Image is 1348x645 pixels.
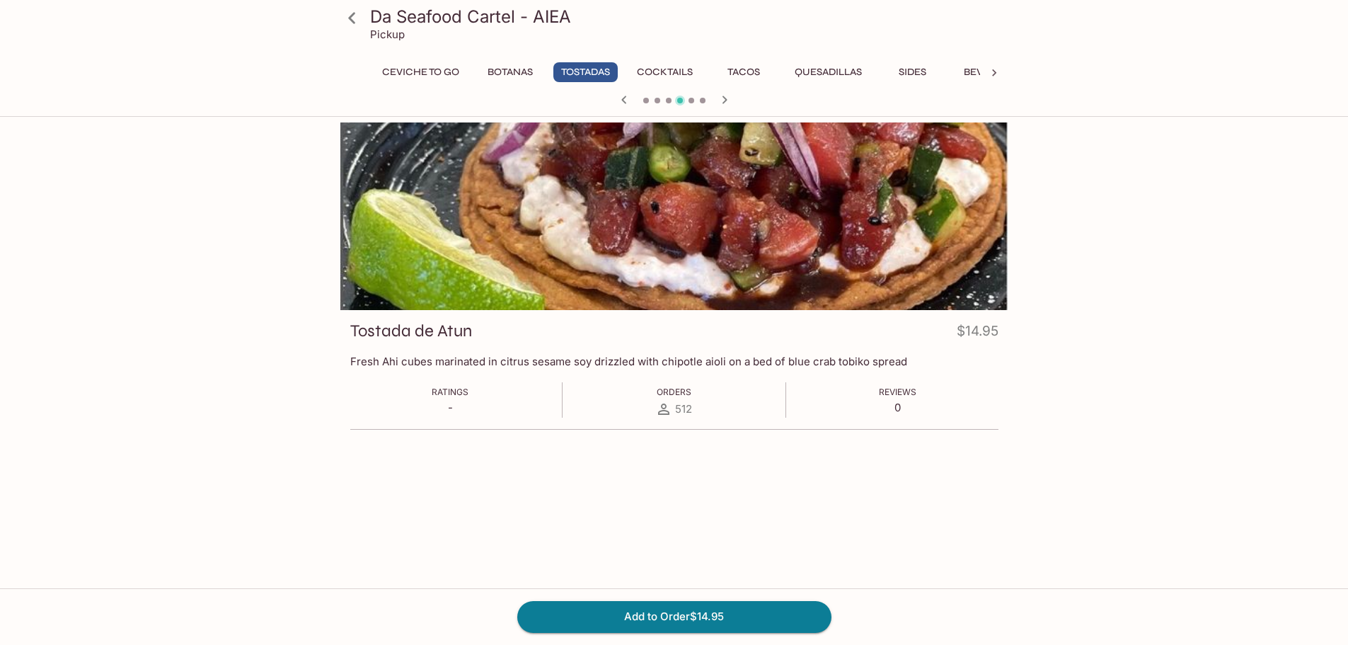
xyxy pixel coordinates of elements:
button: Quesadillas [787,62,870,82]
h3: Da Seafood Cartel - AIEA [370,6,1003,28]
span: Orders [657,387,691,397]
p: 0 [879,401,916,414]
span: Reviews [879,387,916,397]
p: - [432,401,468,414]
button: Botanas [478,62,542,82]
button: Add to Order$14.95 [517,601,831,632]
button: Tostadas [553,62,618,82]
div: Tostada de Atun [340,122,1008,310]
p: Pickup [370,28,405,41]
button: Ceviche To Go [374,62,467,82]
h4: $14.95 [957,320,998,348]
button: Cocktails [629,62,701,82]
span: Ratings [432,387,468,397]
button: Beverages [956,62,1030,82]
button: Sides [881,62,945,82]
button: Tacos [712,62,776,82]
p: Fresh Ahi cubes marinated in citrus sesame soy drizzled with chipotle aioli on a bed of blue crab... [350,355,998,368]
h3: Tostada de Atun [350,320,472,342]
span: 512 [675,402,692,416]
